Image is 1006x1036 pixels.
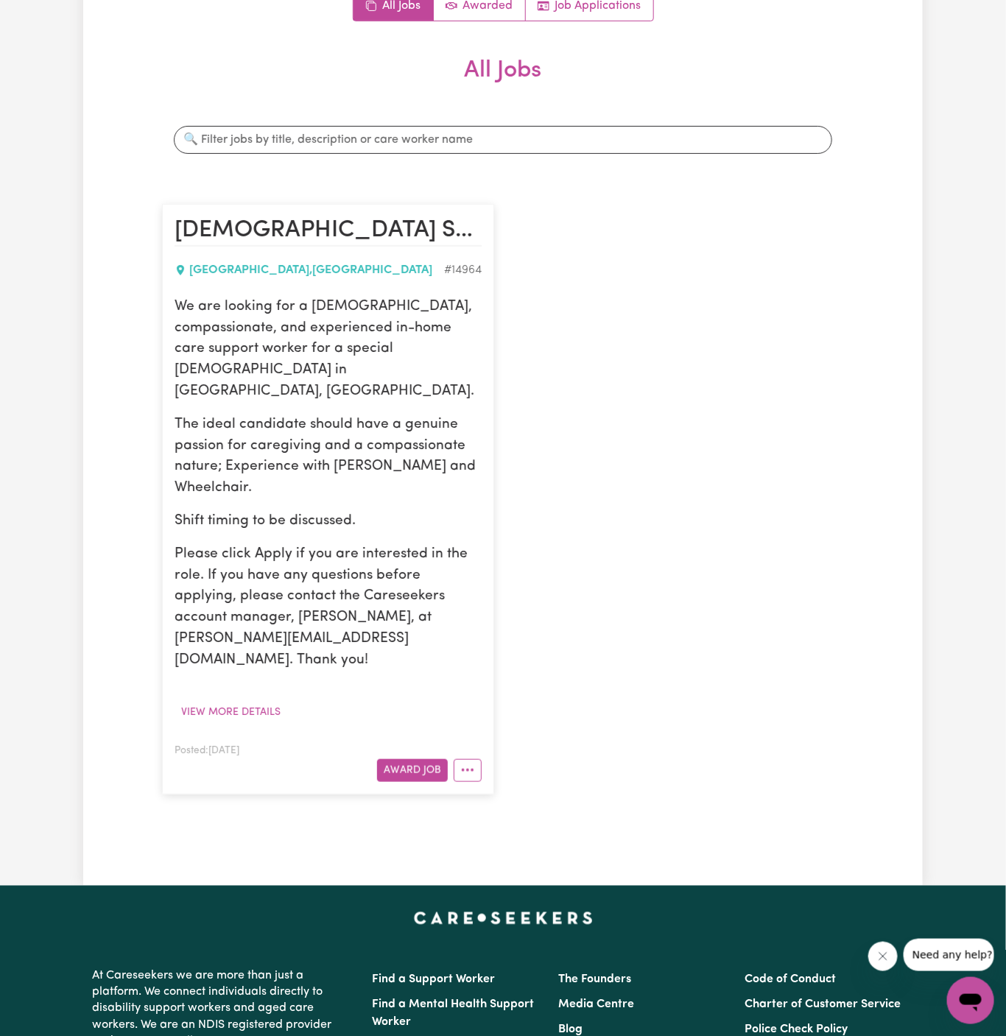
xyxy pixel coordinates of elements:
input: 🔍 Filter jobs by title, description or care worker name [174,126,832,154]
button: More options [454,759,482,782]
h2: Female Support Worker Needed In Berkeley, NSW [175,216,482,246]
h2: All Jobs [162,57,844,108]
a: Find a Mental Health Support Worker [372,999,534,1029]
a: Media Centre [558,999,634,1011]
div: Job ID #14964 [444,261,482,279]
iframe: Message from company [904,939,994,971]
iframe: Button to launch messaging window [947,977,994,1024]
a: Police Check Policy [745,1024,848,1036]
p: We are looking for a [DEMOGRAPHIC_DATA], compassionate, and experienced in-home care support work... [175,297,482,403]
span: Posted: [DATE] [175,746,239,755]
iframe: Close message [868,942,898,971]
p: Shift timing to be discussed. [175,511,482,532]
button: Award Job [377,759,448,782]
a: Code of Conduct [745,974,837,986]
div: [GEOGRAPHIC_DATA] , [GEOGRAPHIC_DATA] [175,261,444,279]
a: Find a Support Worker [372,974,495,986]
button: View more details [175,701,287,724]
a: The Founders [558,974,631,986]
a: Blog [558,1024,583,1036]
a: Charter of Customer Service [745,999,901,1011]
p: The ideal candidate should have a genuine passion for caregiving and a compassionate nature; Expe... [175,415,482,499]
p: Please click Apply if you are interested in the role. If you have any questions before applying, ... [175,544,482,672]
a: Careseekers home page [414,912,593,924]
